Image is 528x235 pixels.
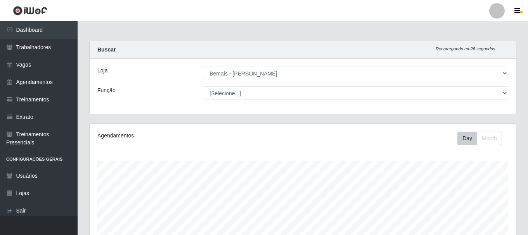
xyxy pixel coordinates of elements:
[13,6,47,15] img: CoreUI Logo
[477,132,502,145] button: Month
[97,46,116,53] strong: Buscar
[457,132,477,145] button: Day
[457,132,508,145] div: Toolbar with button groups
[97,67,107,75] label: Loja
[457,132,502,145] div: First group
[97,86,116,94] label: Função
[97,132,262,140] div: Agendamentos
[436,46,499,51] i: Recarregando em 26 segundos...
